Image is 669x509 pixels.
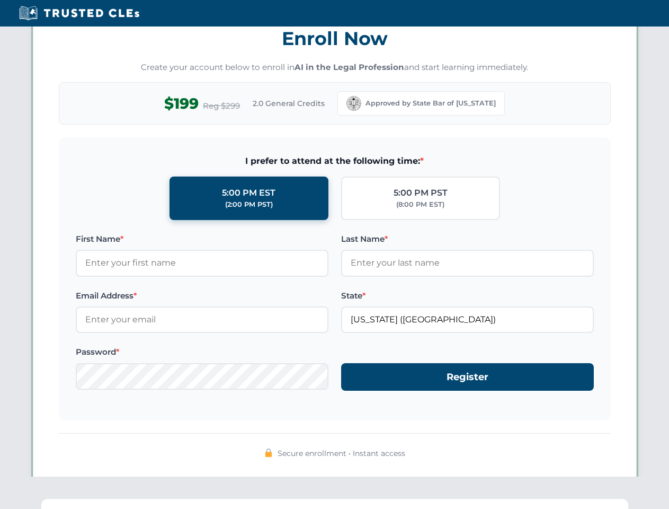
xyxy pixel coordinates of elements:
[222,186,275,200] div: 5:00 PM EST
[346,96,361,111] img: California Bar
[341,250,594,276] input: Enter your last name
[341,306,594,333] input: California (CA)
[76,289,328,302] label: Email Address
[396,199,444,210] div: (8:00 PM EST)
[341,233,594,245] label: Last Name
[76,233,328,245] label: First Name
[76,154,594,168] span: I prefer to attend at the following time:
[394,186,448,200] div: 5:00 PM PST
[295,62,404,72] strong: AI in the Legal Profession
[341,363,594,391] button: Register
[59,22,611,55] h3: Enroll Now
[16,5,142,21] img: Trusted CLEs
[341,289,594,302] label: State
[365,98,496,109] span: Approved by State Bar of [US_STATE]
[76,346,328,358] label: Password
[59,62,611,74] p: Create your account below to enroll in and start learning immediately.
[164,92,199,116] span: $199
[264,449,273,457] img: 🔒
[76,306,328,333] input: Enter your email
[278,447,405,459] span: Secure enrollment • Instant access
[76,250,328,276] input: Enter your first name
[253,98,325,109] span: 2.0 General Credits
[203,100,240,112] span: Reg $299
[225,199,273,210] div: (2:00 PM PST)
